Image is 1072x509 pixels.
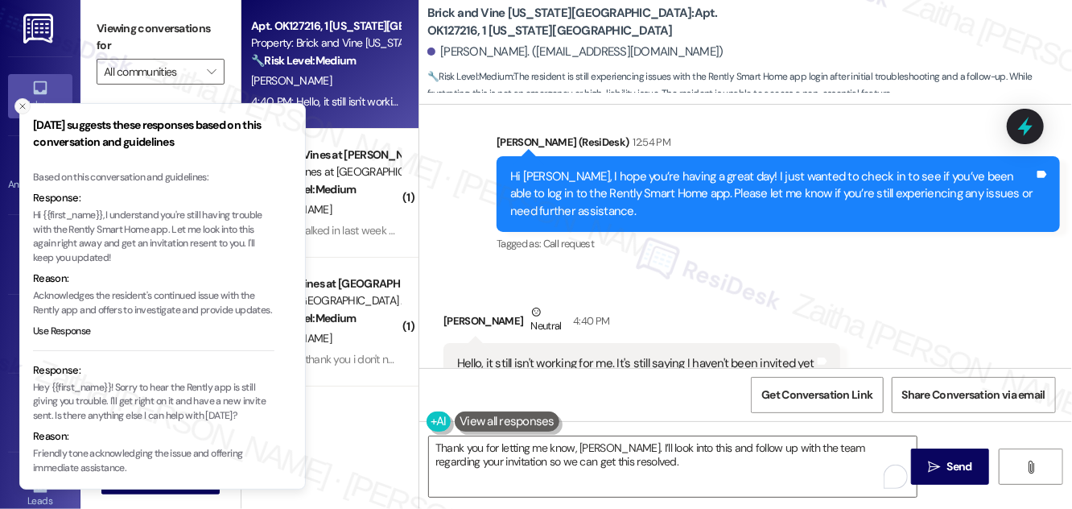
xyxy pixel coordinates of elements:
[911,449,989,485] button: Send
[207,65,216,78] i: 
[23,14,56,43] img: ResiDesk Logo
[8,391,72,434] a: Buildings
[251,292,400,309] div: Property: [GEOGRAPHIC_DATA] Apts
[251,53,356,68] strong: 🔧 Risk Level: Medium
[427,70,513,83] strong: 🔧 Risk Level: Medium
[33,325,91,339] button: Use Response
[497,232,1060,255] div: Tagged as:
[569,312,609,329] div: 4:40 PM
[892,377,1056,413] button: Share Conversation via email
[510,168,1034,220] div: Hi [PERSON_NAME], I hope you’re having a great day! I just wanted to check in to see if you’ve be...
[629,134,671,151] div: 12:54 PM
[443,304,840,343] div: [PERSON_NAME]
[947,458,972,475] span: Send
[33,381,274,424] p: Hey {{first_name}}! Sorry to hear the Rently app is still giving you trouble. I'll get right on i...
[902,387,1045,403] span: Share Conversation via email
[251,331,332,346] span: [PERSON_NAME]
[33,209,274,265] p: Hi {{first_name}}, I understand you're still having trouble with the Rently Smart Home app. Let m...
[33,171,274,185] div: Based on this conversation and guidelines:
[33,447,274,475] p: Friendly tone acknowledging the issue and offering immediate assistance.
[528,304,565,337] div: Neutral
[251,202,332,217] span: [PERSON_NAME]
[251,35,400,52] div: Property: Brick and Vine [US_STATE][GEOGRAPHIC_DATA]
[251,73,332,88] span: [PERSON_NAME]
[104,59,199,85] input: All communities
[33,271,274,287] div: Reason:
[8,312,72,355] a: Insights •
[1025,461,1037,474] i: 
[751,377,883,413] button: Get Conversation Link
[457,355,814,372] div: Hello, it still isn't working for me. It's still saying I haven't been invited yet
[14,98,31,114] button: Close toast
[543,237,594,250] span: Call request
[33,117,274,151] h3: [DATE] suggests these responses based on this conversation and guidelines
[427,68,1072,103] span: : The resident is still experiencing issues with the Rently Smart Home app login after initial tr...
[497,134,1060,156] div: [PERSON_NAME] (ResiDesk)
[8,233,72,276] a: Site Visit •
[97,16,225,59] label: Viewing conversations for
[8,74,72,118] a: Inbox
[251,275,400,292] div: Apt. 55, 1 Vines at [GEOGRAPHIC_DATA]
[429,437,917,497] textarea: To enrich screen reader interactions, please activate Accessibility in Grammarly extension settings
[33,190,274,206] div: Response:
[33,289,274,317] p: Acknowledges the resident's continued issue with the Rently app and offers to investigate and pro...
[251,147,400,163] div: Apt. 145, L Vines at [PERSON_NAME]
[251,163,400,180] div: Property: Vines at [GEOGRAPHIC_DATA]
[427,5,749,39] b: Brick and Vine [US_STATE][GEOGRAPHIC_DATA]: Apt. OK127216, 1 [US_STATE][GEOGRAPHIC_DATA]
[761,387,872,403] span: Get Conversation Link
[251,18,400,35] div: Apt. OK127216, 1 [US_STATE][GEOGRAPHIC_DATA]
[928,461,940,474] i: 
[427,43,724,60] div: [PERSON_NAME]. ([EMAIL_ADDRESS][DOMAIN_NAME])
[33,428,274,445] div: Reason:
[33,362,274,379] div: Response:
